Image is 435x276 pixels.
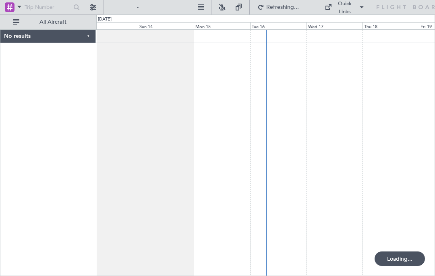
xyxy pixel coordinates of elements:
div: Wed 17 [307,22,363,29]
div: Sun 14 [138,22,194,29]
div: Mon 15 [194,22,250,29]
div: Thu 18 [362,22,419,29]
button: All Aircraft [9,16,87,29]
span: Refreshing... [266,4,300,10]
div: Loading... [375,251,425,266]
button: Quick Links [321,1,369,14]
div: Sat 13 [81,22,138,29]
input: Trip Number [25,1,71,13]
button: Refreshing... [254,1,302,14]
span: All Aircraft [21,19,85,25]
div: Tue 16 [250,22,307,29]
div: [DATE] [98,16,112,23]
